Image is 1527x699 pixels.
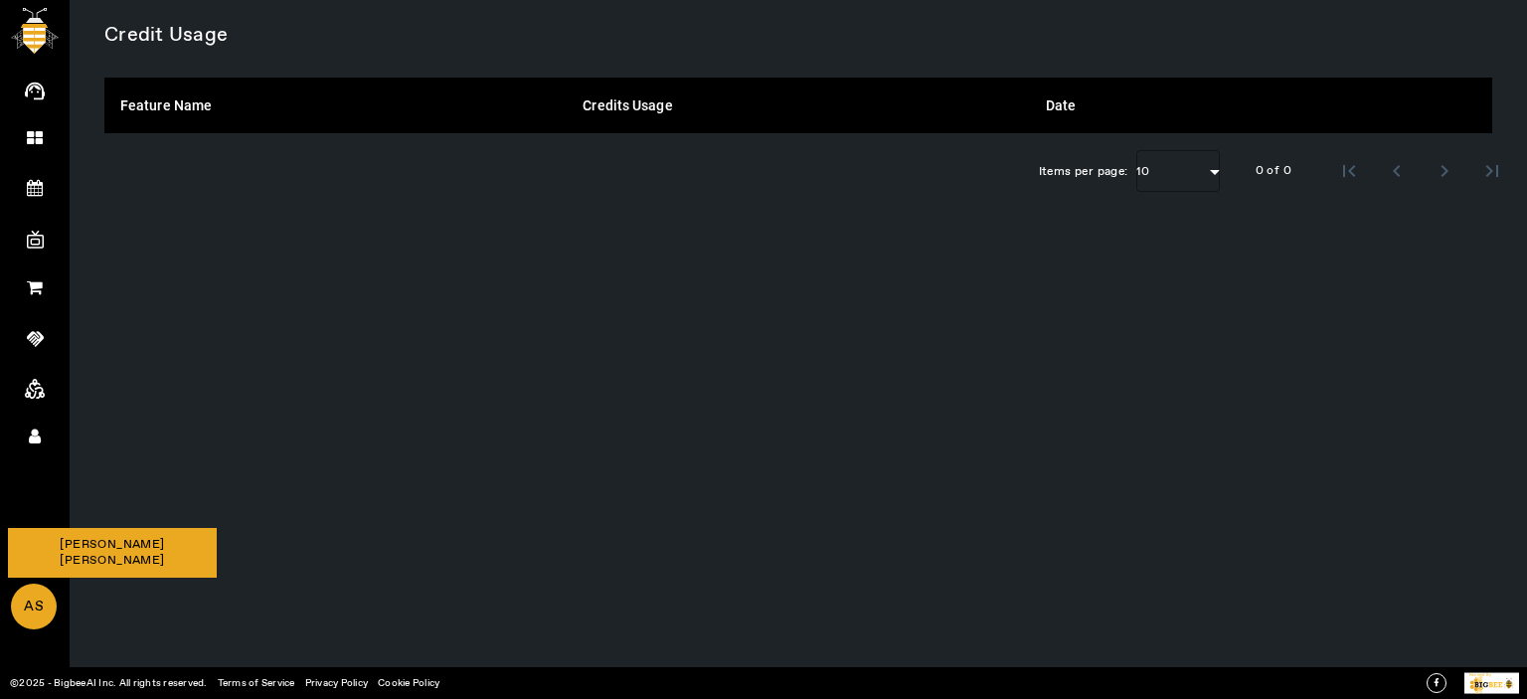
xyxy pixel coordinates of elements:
tspan: r [1479,672,1481,677]
a: Terms of Service [218,676,295,690]
a: AS [11,584,57,629]
tspan: ed By [1480,672,1491,677]
div: 0 of 0 [1256,161,1291,181]
span: 10 [1136,164,1150,180]
h2: Credit Usage [104,20,1522,52]
th: Date [1030,78,1492,133]
span: AS [13,586,55,628]
img: bigbee-logo.png [11,8,59,54]
tspan: P [1469,672,1472,677]
div: Items per page: [1039,162,1128,182]
a: ©2025 - BigbeeAI Inc. All rights reserved. [10,676,208,690]
tspan: owe [1471,672,1479,677]
a: Cookie Policy [378,676,439,690]
div: [PERSON_NAME] [PERSON_NAME] [13,533,212,573]
th: Credits Usage [567,78,1029,133]
th: Feature Name [104,78,567,133]
a: Privacy Policy [305,676,369,690]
